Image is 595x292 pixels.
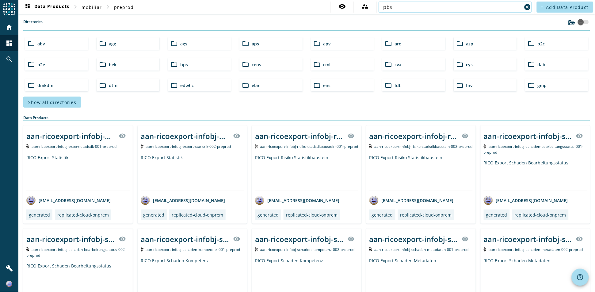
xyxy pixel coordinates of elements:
mat-icon: folder_open [28,82,35,89]
span: Kafka Topic: aan-ricoexport-infobj-schaden-metadaten-002-preprod [489,247,583,252]
button: Data Products [21,2,72,13]
mat-icon: visibility [339,3,346,10]
span: gmp [538,83,547,88]
span: Kafka Topic: aan-ricoexport-infobj-schaden-kompetenz-001-preprod [146,247,240,252]
mat-icon: folder_open [170,82,178,89]
div: [EMAIL_ADDRESS][DOMAIN_NAME] [255,196,339,205]
span: aro [395,41,402,47]
mat-icon: folder_open [385,61,392,68]
mat-icon: visibility [462,132,469,140]
span: Kafka Topic: aan-ricoexport-infobj-export-statistik-001-preprod [32,144,117,149]
span: Kafka Topic: aan-ricoexport-infobj-risiko-statistikbaustein-001-preprod [260,144,358,149]
span: Kafka Topic: aan-ricoexport-infobj-schaden-metadaten-001-preprod [375,247,469,252]
span: cml [323,62,331,67]
mat-icon: supervisor_account [362,3,369,10]
img: 63ebff03400488bac38c4e3411defc3d [6,281,12,287]
span: fdt [395,83,401,88]
span: Add Data Product [546,4,589,10]
span: Kafka Topic: aan-ricoexport-infobj-schaden-kompetenz-002-preprod [260,247,355,252]
mat-icon: folder_open [385,82,392,89]
img: Kafka Topic: aan-ricoexport-infobj-risiko-statistikbaustein-002-preprod [369,144,372,148]
div: [EMAIL_ADDRESS][DOMAIN_NAME] [141,196,225,205]
mat-icon: visibility [233,132,240,140]
span: preprod [114,4,134,10]
img: Kafka Topic: aan-ricoexport-infobj-schaden-kompetenz-002-preprod [255,247,258,252]
span: abv [37,41,45,47]
mat-icon: folder_open [314,40,321,47]
div: aan-ricoexport-infobj-schaden-kompetenz-001-_stage_ [141,234,229,244]
mat-icon: help_outline [577,274,584,281]
mat-icon: visibility [576,235,583,243]
mat-icon: chevron_right [72,3,79,10]
span: bps [180,62,188,67]
mat-icon: visibility [462,235,469,243]
mat-icon: folder_open [99,61,106,68]
mat-icon: cancel [524,3,531,11]
img: avatar [26,196,36,205]
div: Data Products [23,115,590,121]
div: [EMAIL_ADDRESS][DOMAIN_NAME] [369,196,454,205]
span: b2e [37,62,45,67]
mat-icon: folder_open [314,61,321,68]
span: ags [180,41,187,47]
span: dtm [109,83,117,88]
span: dab [538,62,546,67]
img: spoud-logo.svg [3,3,15,15]
mat-icon: build [6,264,13,272]
div: aan-ricoexport-infobj-export-statistik-001-_stage_ [26,131,115,141]
mat-icon: folder_open [528,61,535,68]
div: generated [29,212,50,218]
div: aan-ricoexport-infobj-schaden-metadaten-002-_stage_ [484,234,572,244]
span: apv [323,41,331,47]
img: Kafka Topic: aan-ricoexport-infobj-schaden-metadaten-002-preprod [484,247,486,252]
span: Kafka Topic: aan-ricoexport-infobj-export-statistik-002-preprod [146,144,231,149]
div: replicated-cloud-onprem [172,212,223,218]
img: Kafka Topic: aan-ricoexport-infobj-schaden-bearbeitungsstatus-002-preprod [26,247,29,252]
span: elan [252,83,261,88]
img: Kafka Topic: aan-ricoexport-infobj-schaden-bearbeitungsstatus-001-preprod [484,144,486,148]
img: avatar [141,196,150,205]
mat-icon: folder_open [456,40,464,47]
span: Kafka Topic: aan-ricoexport-infobj-risiko-statistikbaustein-002-preprod [375,144,473,149]
mat-icon: visibility [347,235,355,243]
div: [EMAIL_ADDRESS][DOMAIN_NAME] [484,196,568,205]
div: RICO Export Risiko Statistikbaustein [255,155,358,191]
label: Directories [23,19,43,30]
div: aan-ricoexport-infobj-risiko-statistikbaustein-001-_stage_ [255,131,344,141]
span: Show all directories [28,99,76,105]
button: Add Data Product [537,2,593,13]
mat-icon: folder_open [456,61,464,68]
mat-icon: folder_open [528,82,535,89]
mat-icon: visibility [576,132,583,140]
span: edwhc [180,83,194,88]
span: cva [395,62,402,67]
mat-icon: folder_open [456,82,464,89]
span: Kafka Topic: aan-ricoexport-infobj-schaden-bearbeitungsstatus-001-preprod [484,144,584,155]
span: azp [466,41,474,47]
span: b2c [538,41,545,47]
div: [EMAIL_ADDRESS][DOMAIN_NAME] [26,196,111,205]
span: dmkdm [37,83,53,88]
mat-icon: folder_open [314,82,321,89]
button: mobiliar [79,2,104,13]
mat-icon: dashboard [6,40,13,47]
div: RICO Export Schaden Bearbeitungsstatus [484,160,587,191]
button: Clear [523,3,532,11]
div: RICO Export Statistik [141,155,244,191]
mat-icon: folder_open [28,61,35,68]
span: agg [109,41,116,47]
div: aan-ricoexport-infobj-schaden-bearbeitungsstatus-001-_stage_ [484,131,572,141]
span: aps [252,41,259,47]
img: avatar [255,196,264,205]
mat-icon: folder_open [385,40,392,47]
span: fnv [466,83,473,88]
mat-icon: chevron_right [104,3,112,10]
div: generated [372,212,393,218]
mat-icon: visibility [119,132,126,140]
img: Kafka Topic: aan-ricoexport-infobj-risiko-statistikbaustein-001-preprod [255,144,258,148]
mat-icon: visibility [347,132,355,140]
div: aan-ricoexport-infobj-schaden-kompetenz-002-_stage_ [255,234,344,244]
div: aan-ricoexport-infobj-export-statistik-002-_stage_ [141,131,229,141]
img: avatar [484,196,493,205]
div: aan-ricoexport-infobj-schaden-metadaten-001-_stage_ [369,234,458,244]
